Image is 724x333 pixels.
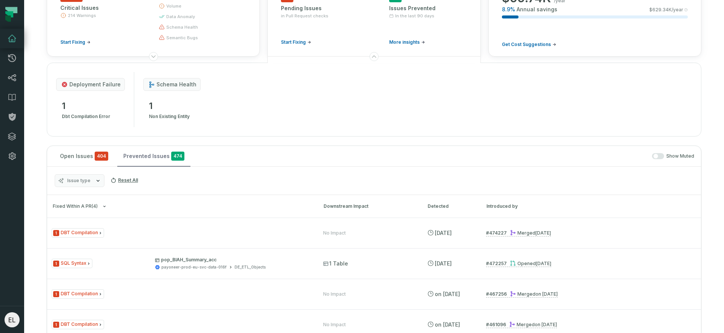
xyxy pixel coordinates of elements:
span: Issue type [67,178,90,184]
div: Show Muted [193,153,694,160]
div: No Impact [323,230,346,236]
img: avatar of Elizabeth [5,312,20,327]
span: volume [166,3,181,9]
span: 8.9 % [502,6,515,13]
button: Prevented Issues [117,146,190,166]
div: DE_ETL_Objects [235,264,266,270]
span: non existing entity [149,112,190,121]
a: More insights [389,39,425,45]
span: Issue Type [52,259,92,268]
button: Fixed within a PR(4) [53,204,310,209]
div: Introduced by [486,203,554,210]
relative-time: Aug 18, 2025, 11:13 AM GMT+3 [536,261,551,266]
a: #474227Merged[DATE] 9:51:56 AM [486,230,551,236]
relative-time: Jul 29, 2025, 11:50 AM GMT+3 [435,291,460,297]
a: #461096Merged[DATE] 8:48:24 AM [486,321,557,328]
span: More insights [389,39,420,45]
div: Critical Issues [60,4,145,12]
a: #472257Opened[DATE] 11:13:04 AM [486,260,551,267]
button: Reset All [107,174,141,186]
a: Start Fixing [60,39,90,45]
span: 1 Table [323,260,348,267]
span: Annual savings [517,6,557,13]
span: schema health [156,81,196,88]
span: dbt compilation error [62,112,110,121]
relative-time: Jul 8, 2025, 8:48 AM GMT+3 [435,321,460,328]
div: Merged [510,291,558,297]
a: Get Cost Suggestions [502,41,556,48]
span: in Pull Request checks [281,13,328,19]
span: Severity [53,291,59,297]
span: Start Fixing [60,39,85,45]
relative-time: Jul 29, 2025, 11:50 AM GMT+3 [535,291,558,297]
span: Issue Type [52,289,104,299]
button: Issue type [55,174,104,187]
div: Pending Issues [281,5,359,12]
div: Downstream Impact [324,203,414,210]
span: 214 Warnings [68,12,96,18]
span: 474 [171,152,184,161]
div: Merged [509,322,557,327]
span: Issue Type [52,228,104,238]
span: Severity [53,322,59,328]
span: In the last 90 days [395,13,434,19]
relative-time: Aug 31, 2025, 9:51 AM GMT+3 [435,230,452,236]
div: Detected [428,203,473,210]
p: pop_BIAH_Summary_acc [155,257,310,263]
span: Start Fixing [281,39,306,45]
span: data anomaly [166,14,195,20]
a: Start Fixing [281,39,311,45]
div: Opened [510,261,551,266]
div: Issues Prevented [389,5,467,12]
div: payoneer-prod-eu-svc-data-016f [161,264,227,270]
span: deployment failure [69,81,121,88]
span: Fixed within a PR ( 4 ) [53,204,98,209]
span: schema health [166,24,198,30]
span: 1 [62,100,110,112]
span: 1 [149,100,190,112]
span: Severity [53,261,59,267]
span: semantic bugs [166,35,198,41]
div: No Impact [323,322,346,328]
span: $ 629.34K /year [649,7,683,13]
span: Get Cost Suggestions [502,41,551,48]
span: critical issues and errors combined [95,152,108,161]
button: Open Issues [54,146,114,166]
a: #467256Merged[DATE] 11:50:20 AM [486,291,558,298]
relative-time: Jul 8, 2025, 8:48 AM GMT+3 [535,322,557,327]
relative-time: Aug 18, 2025, 11:13 AM GMT+3 [435,260,452,267]
div: No Impact [323,291,346,297]
div: Merged [510,230,551,236]
relative-time: Aug 31, 2025, 9:51 AM GMT+3 [535,230,551,236]
span: Severity [53,230,59,236]
span: Issue Type [52,320,104,329]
